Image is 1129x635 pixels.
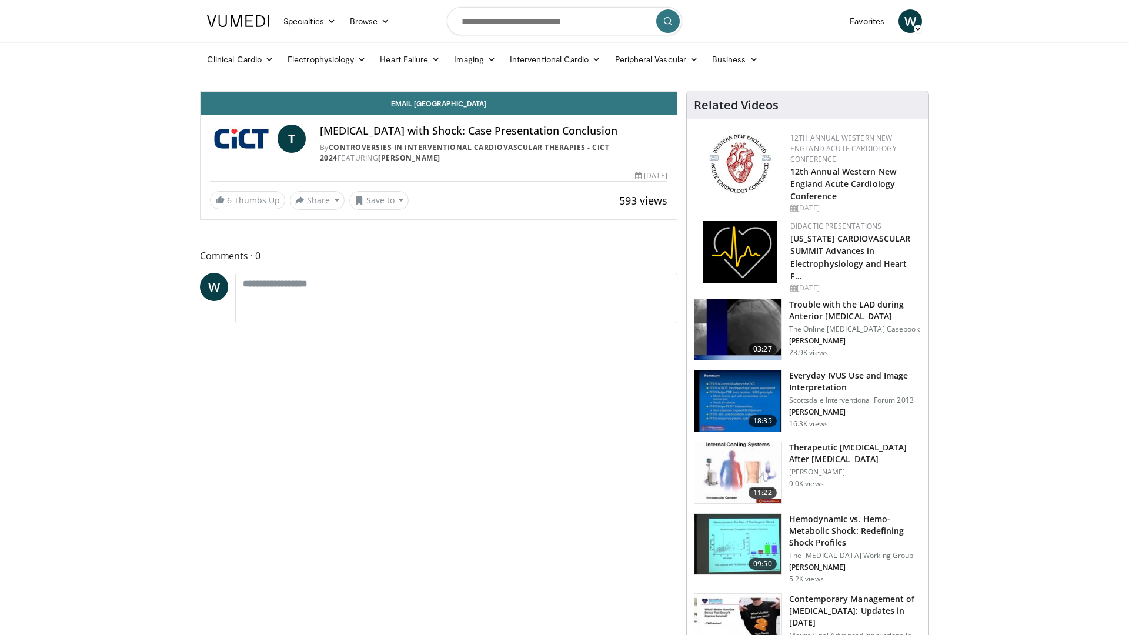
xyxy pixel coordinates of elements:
a: 18:35 Everyday IVUS Use and Image Interpretation Scottsdale Interventional Forum 2013 [PERSON_NAM... [694,370,921,432]
p: Scottsdale Interventional Forum 2013 [789,396,921,405]
h3: Contemporary Management of [MEDICAL_DATA]: Updates in [DATE] [789,593,921,629]
div: [DATE] [635,171,667,181]
div: Didactic Presentations [790,221,919,232]
video-js: Video Player [201,91,677,92]
span: 593 views [619,193,667,208]
img: Controversies in Interventional Cardiovascular Therapies - CICT 2024 [210,125,273,153]
a: [PERSON_NAME] [378,153,440,163]
span: 6 [227,195,232,206]
img: 1860aa7a-ba06-47e3-81a4-3dc728c2b4cf.png.150x105_q85_autocrop_double_scale_upscale_version-0.2.png [703,221,777,283]
img: 2496e462-765f-4e8f-879f-a0c8e95ea2b6.150x105_q85_crop-smart_upscale.jpg [694,514,781,575]
a: T [278,125,306,153]
a: 03:27 Trouble with the LAD during Anterior [MEDICAL_DATA] The Online [MEDICAL_DATA] Casebook [PER... [694,299,921,361]
h3: Therapeutic [MEDICAL_DATA] After [MEDICAL_DATA] [789,442,921,465]
span: Comments 0 [200,248,677,263]
span: 18:35 [749,415,777,427]
a: Heart Failure [373,48,447,71]
a: Interventional Cardio [503,48,608,71]
span: 09:50 [749,558,777,570]
a: 12th Annual Western New England Acute Cardiology Conference [790,133,897,164]
p: 5.2K views [789,574,824,584]
p: [PERSON_NAME] [789,467,921,477]
a: W [898,9,922,33]
h3: Trouble with the LAD during Anterior [MEDICAL_DATA] [789,299,921,322]
img: 0954f259-7907-4053-a817-32a96463ecc8.png.150x105_q85_autocrop_double_scale_upscale_version-0.2.png [707,133,773,195]
a: 6 Thumbs Up [210,191,285,209]
p: [PERSON_NAME] [789,563,921,572]
a: Browse [343,9,397,33]
p: The Online [MEDICAL_DATA] Casebook [789,325,921,334]
h3: Everyday IVUS Use and Image Interpretation [789,370,921,393]
img: VuMedi Logo [207,15,269,27]
a: Specialties [276,9,343,33]
a: 11:22 Therapeutic [MEDICAL_DATA] After [MEDICAL_DATA] [PERSON_NAME] 9.0K views [694,442,921,504]
a: Controversies in Interventional Cardiovascular Therapies - CICT 2024 [320,142,610,163]
p: 16.3K views [789,419,828,429]
a: [US_STATE] CARDIOVASCULAR SUMMIT Advances in Electrophysiology and Heart F… [790,233,911,281]
h4: Related Videos [694,98,779,112]
img: 243698_0002_1.png.150x105_q85_crop-smart_upscale.jpg [694,442,781,503]
a: Favorites [843,9,891,33]
h4: [MEDICAL_DATA] with Shock: Case Presentation Conclusion [320,125,667,138]
p: 9.0K views [789,479,824,489]
a: Peripheral Vascular [608,48,705,71]
div: [DATE] [790,283,919,293]
p: The [MEDICAL_DATA] Working Group [789,551,921,560]
button: Share [290,191,345,210]
a: 09:50 Hemodynamic vs. Hemo-Metabolic Shock: Redefining Shock Profiles The [MEDICAL_DATA] Working ... [694,513,921,584]
a: Business [705,48,765,71]
p: [PERSON_NAME] [789,336,921,346]
a: Electrophysiology [280,48,373,71]
a: Clinical Cardio [200,48,280,71]
img: ABqa63mjaT9QMpl35hMDoxOmtxO3TYNt_2.150x105_q85_crop-smart_upscale.jpg [694,299,781,360]
a: Email [GEOGRAPHIC_DATA] [201,92,677,115]
div: [DATE] [790,203,919,213]
p: 23.9K views [789,348,828,357]
img: dTBemQywLidgNXR34xMDoxOjA4MTsiGN.150x105_q85_crop-smart_upscale.jpg [694,370,781,432]
h3: Hemodynamic vs. Hemo-Metabolic Shock: Redefining Shock Profiles [789,513,921,549]
div: By FEATURING [320,142,667,163]
span: 03:27 [749,343,777,355]
p: [PERSON_NAME] [789,407,921,417]
input: Search topics, interventions [447,7,682,35]
span: 11:22 [749,487,777,499]
a: 12th Annual Western New England Acute Cardiology Conference [790,166,896,202]
a: Imaging [447,48,503,71]
button: Save to [349,191,409,210]
a: W [200,273,228,301]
